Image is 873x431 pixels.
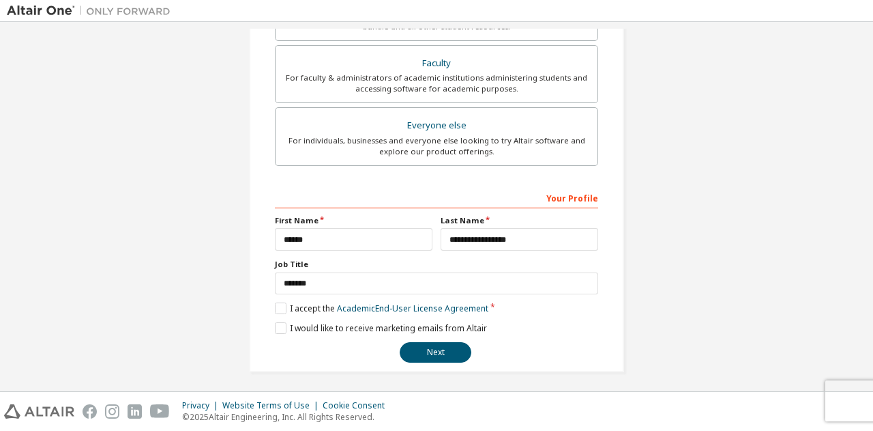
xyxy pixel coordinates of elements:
div: Your Profile [275,186,598,208]
label: Job Title [275,259,598,270]
p: © 2025 Altair Engineering, Inc. All Rights Reserved. [182,411,393,423]
img: instagram.svg [105,404,119,419]
label: I would like to receive marketing emails from Altair [275,322,487,334]
div: Privacy [182,400,222,411]
button: Next [400,342,471,363]
div: Website Terms of Use [222,400,323,411]
label: I accept the [275,303,488,314]
label: First Name [275,215,432,226]
div: For individuals, businesses and everyone else looking to try Altair software and explore our prod... [284,135,589,157]
img: altair_logo.svg [4,404,74,419]
div: Everyone else [284,116,589,135]
img: facebook.svg [83,404,97,419]
img: youtube.svg [150,404,170,419]
img: Altair One [7,4,177,18]
a: Academic End-User License Agreement [337,303,488,314]
div: Cookie Consent [323,400,393,411]
label: Last Name [441,215,598,226]
div: Faculty [284,54,589,73]
div: For faculty & administrators of academic institutions administering students and accessing softwa... [284,72,589,94]
img: linkedin.svg [128,404,142,419]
